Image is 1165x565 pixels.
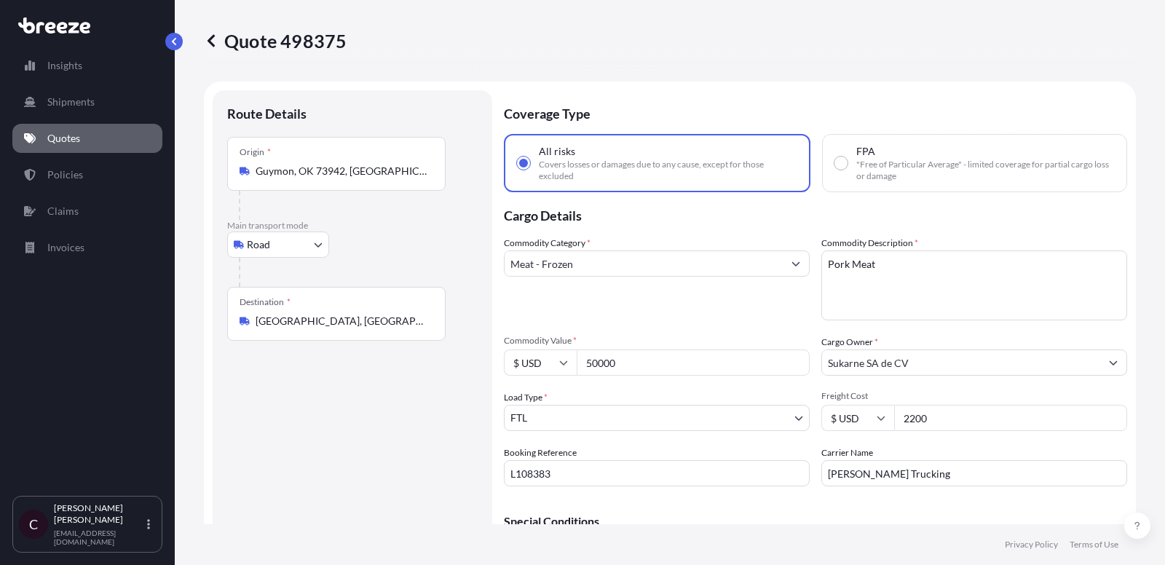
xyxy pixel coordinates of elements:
span: Covers losses or damages due to any cause, except for those excluded [539,159,797,182]
label: Commodity Category [504,236,591,250]
input: Select a commodity type [505,250,783,277]
div: Origin [240,146,271,158]
span: "Free of Particular Average" - limited coverage for partial cargo loss or damage [856,159,1115,182]
button: Select transport [227,232,329,258]
button: FTL [504,405,810,431]
input: Your internal reference [504,460,810,486]
p: Insights [47,58,82,73]
input: Full name [822,349,1100,376]
span: Freight Cost [821,390,1127,402]
label: Booking Reference [504,446,577,460]
button: Show suggestions [783,250,809,277]
p: [PERSON_NAME] [PERSON_NAME] [54,502,144,526]
p: Shipments [47,95,95,109]
p: Quote 498375 [204,29,347,52]
label: Commodity Description [821,236,918,250]
p: Quotes [47,131,80,146]
a: Policies [12,160,162,189]
button: Show suggestions [1100,349,1126,376]
p: Claims [47,204,79,218]
textarea: Pork Meat [821,250,1127,320]
p: Special Conditions [504,515,1127,527]
span: Road [247,237,270,252]
span: C [29,517,38,532]
input: All risksCovers losses or damages due to any cause, except for those excluded [517,157,530,170]
span: Commodity Value [504,335,810,347]
span: FPA [856,144,875,159]
a: Terms of Use [1070,539,1118,550]
input: Destination [256,314,427,328]
p: Route Details [227,105,307,122]
p: Policies [47,167,83,182]
a: Insights [12,51,162,80]
input: Origin [256,164,427,178]
p: Cargo Details [504,192,1127,236]
p: Coverage Type [504,90,1127,134]
p: Main transport mode [227,220,478,232]
p: Invoices [47,240,84,255]
span: All risks [539,144,575,159]
a: Shipments [12,87,162,116]
p: [EMAIL_ADDRESS][DOMAIN_NAME] [54,529,144,546]
a: Privacy Policy [1005,539,1058,550]
input: Type amount [577,349,810,376]
a: Invoices [12,233,162,262]
a: Quotes [12,124,162,153]
label: Cargo Owner [821,335,878,349]
span: Load Type [504,390,548,405]
a: Claims [12,197,162,226]
label: Carrier Name [821,446,873,460]
div: Destination [240,296,291,308]
span: FTL [510,411,527,425]
input: Enter amount [894,405,1127,431]
input: FPA"Free of Particular Average" - limited coverage for partial cargo loss or damage [834,157,848,170]
input: Enter name [821,460,1127,486]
